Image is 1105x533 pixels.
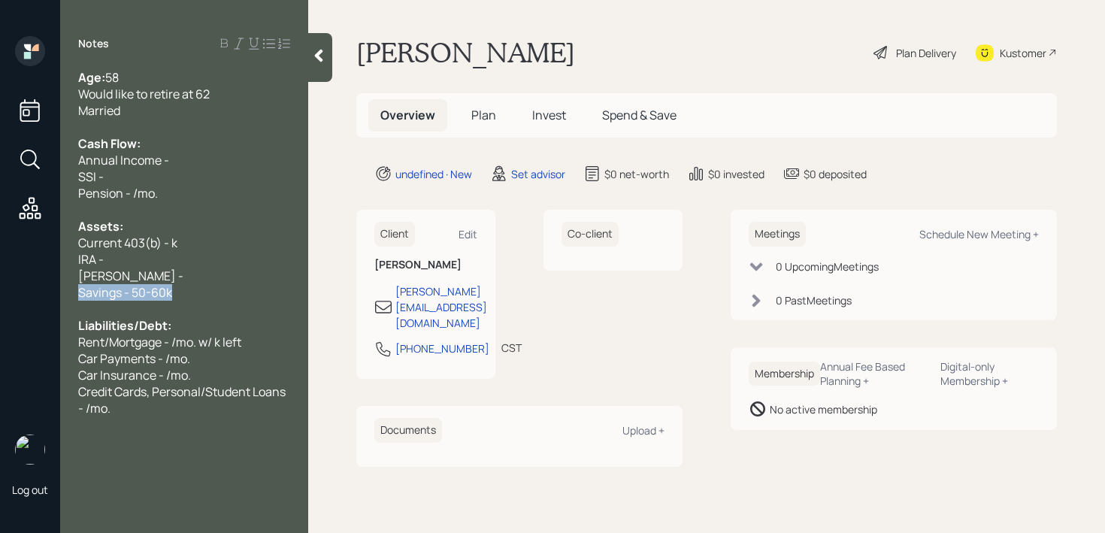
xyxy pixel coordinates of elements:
span: 58 [105,69,119,86]
span: Overview [380,107,435,123]
div: undefined · New [395,166,472,182]
span: Plan [471,107,496,123]
span: Spend & Save [602,107,677,123]
span: Cash Flow: [78,135,141,152]
span: Invest [532,107,566,123]
span: Annual Income - [78,152,169,168]
img: retirable_logo.png [15,435,45,465]
div: 0 Upcoming Meeting s [776,259,879,274]
h6: Client [374,222,415,247]
span: [PERSON_NAME] - [78,268,183,284]
span: Current 403(b) - k [78,235,177,251]
span: Credit Cards, Personal/Student Loans - /mo. [78,383,288,416]
div: $0 deposited [804,166,867,182]
h6: Co-client [562,222,619,247]
div: Plan Delivery [896,45,956,61]
span: Pension - /mo. [78,185,158,201]
span: Rent/Mortgage - /mo. w/ k left [78,334,241,350]
div: Schedule New Meeting + [919,227,1039,241]
span: Age: [78,69,105,86]
div: Digital-only Membership + [940,359,1039,388]
div: Kustomer [1000,45,1046,61]
h6: Membership [749,362,820,386]
span: Would like to retire at 62 [78,86,210,102]
div: CST [501,340,522,356]
div: $0 net-worth [604,166,669,182]
span: Car Payments - /mo. [78,350,190,367]
span: Assets: [78,218,123,235]
div: [PERSON_NAME][EMAIL_ADDRESS][DOMAIN_NAME] [395,283,487,331]
div: Upload + [622,423,665,438]
div: 0 Past Meeting s [776,292,852,308]
span: Savings - 50-60k [78,284,172,301]
h1: [PERSON_NAME] [356,36,575,69]
div: $0 invested [708,166,764,182]
div: Log out [12,483,48,497]
span: SSI - [78,168,104,185]
div: [PHONE_NUMBER] [395,341,489,356]
div: Annual Fee Based Planning + [820,359,928,388]
h6: [PERSON_NAME] [374,259,477,271]
div: Set advisor [511,166,565,182]
span: Liabilities/Debt: [78,317,171,334]
span: IRA - [78,251,104,268]
div: No active membership [770,401,877,417]
div: Edit [459,227,477,241]
span: Married [78,102,120,119]
h6: Documents [374,418,442,443]
h6: Meetings [749,222,806,247]
span: Car Insurance - /mo. [78,367,191,383]
label: Notes [78,36,109,51]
